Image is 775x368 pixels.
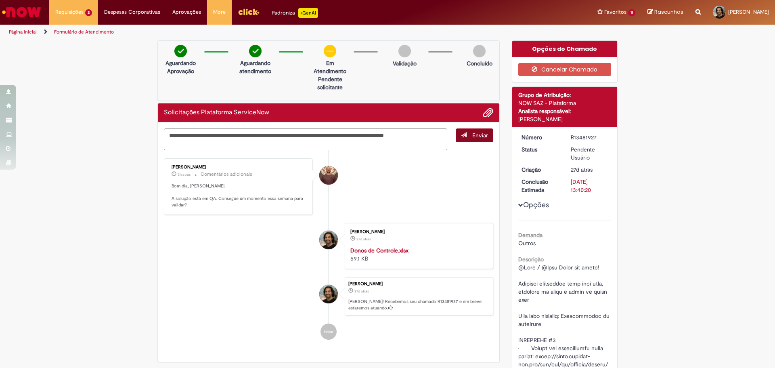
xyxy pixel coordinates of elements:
div: Eric Fedel Cazotto Oliveira [319,166,338,185]
span: Enviar [472,132,488,139]
img: click_logo_yellow_360x200.png [238,6,260,18]
time: 01/10/2025 08:57:49 [178,172,191,177]
button: Adicionar anexos [483,107,493,118]
span: 2 [85,9,92,16]
div: [PERSON_NAME] [172,165,306,170]
div: Lucas Sousa De Oliveira [319,285,338,303]
span: Rascunhos [654,8,683,16]
dt: Conclusão Estimada [515,178,565,194]
img: ServiceNow [1,4,42,20]
div: NOW SAZ - Plataforma [518,99,612,107]
a: Página inicial [9,29,37,35]
a: Formulário de Atendimento [54,29,114,35]
img: img-circle-grey.png [398,45,411,57]
span: Favoritos [604,8,626,16]
button: Cancelar Chamado [518,63,612,76]
span: 3h atrás [178,172,191,177]
div: [DATE] 13:40:20 [571,178,608,194]
time: 04/09/2025 15:40:15 [356,237,371,242]
p: [PERSON_NAME]! Recebemos seu chamado R13481927 e em breve estaremos atuando. [348,299,489,311]
dt: Número [515,133,565,141]
div: Pendente Usuário [571,145,608,162]
span: Requisições [55,8,84,16]
img: check-circle-green.png [249,45,262,57]
textarea: Digite sua mensagem aqui... [164,128,447,150]
span: 11 [628,9,635,16]
button: Enviar [456,128,493,142]
p: Bom dia, [PERSON_NAME]. A solução está em QA. Consegue um momento essa semana para validar? [172,183,306,208]
p: Validação [393,59,417,67]
div: [PERSON_NAME] [518,115,612,123]
img: check-circle-green.png [174,45,187,57]
p: Pendente solicitante [310,75,350,91]
b: Demanda [518,231,542,239]
p: Em Atendimento [310,59,350,75]
a: Donos de Controle.xlsx [350,247,408,254]
div: 04/09/2025 15:40:17 [571,166,608,174]
div: [PERSON_NAME] [348,282,489,286]
img: circle-minus.png [324,45,336,57]
div: Lucas Sousa De Oliveira [319,231,338,249]
span: Aprovações [172,8,201,16]
div: R13481927 [571,133,608,141]
b: Descrição [518,256,544,263]
div: 59.1 KB [350,246,485,263]
ul: Trilhas de página [6,25,511,40]
span: 27d atrás [354,289,369,294]
div: [PERSON_NAME] [350,229,485,234]
span: 27d atrás [571,166,593,173]
a: Rascunhos [647,8,683,16]
span: 27d atrás [356,237,371,242]
time: 04/09/2025 15:40:17 [571,166,593,173]
time: 04/09/2025 15:40:17 [354,289,369,294]
h2: Solicitações Plataforma ServiceNow Histórico de tíquete [164,109,269,116]
span: Outros [518,240,536,247]
p: Concluído [467,59,492,67]
ul: Histórico de tíquete [164,150,493,348]
div: Grupo de Atribuição: [518,91,612,99]
div: Padroniza [272,8,318,18]
div: Opções do Chamado [512,41,618,57]
p: +GenAi [298,8,318,18]
div: Analista responsável: [518,107,612,115]
dt: Status [515,145,565,154]
p: Aguardando Aprovação [161,59,200,75]
span: [PERSON_NAME] [728,8,769,15]
p: Aguardando atendimento [236,59,275,75]
span: More [213,8,226,16]
li: Lucas Sousa De Oliveira [164,277,493,316]
span: Despesas Corporativas [104,8,160,16]
small: Comentários adicionais [201,171,252,178]
img: img-circle-grey.png [473,45,486,57]
dt: Criação [515,166,565,174]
